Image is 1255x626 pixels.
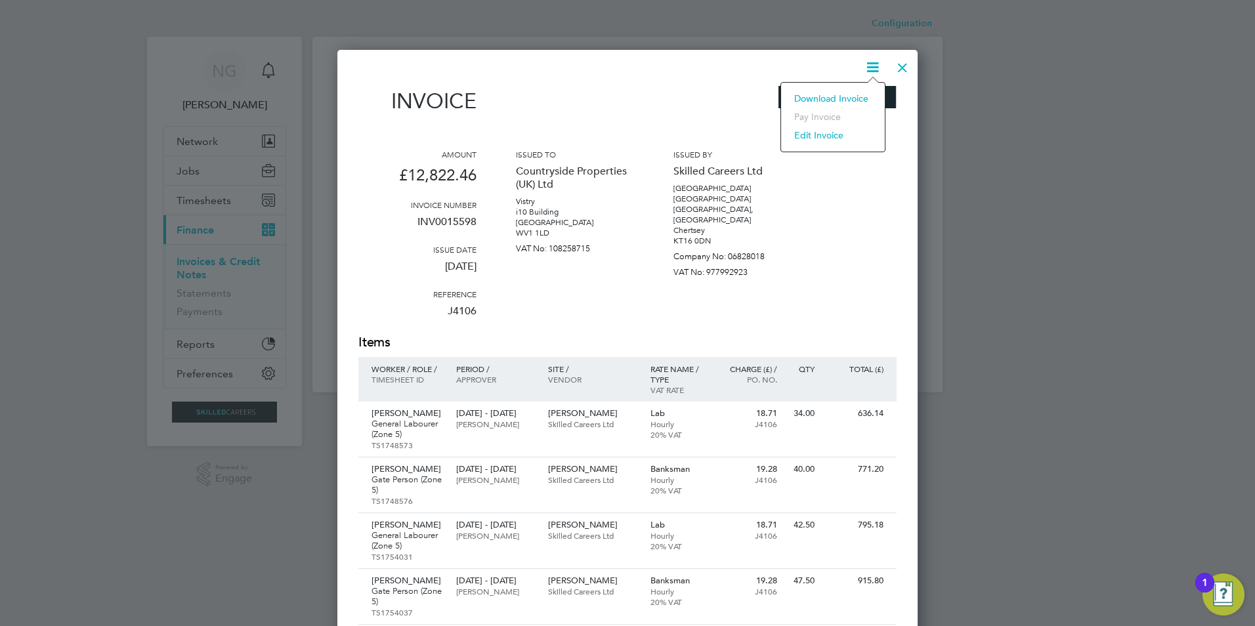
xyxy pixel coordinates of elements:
[650,541,708,551] p: 20% VAT
[358,89,477,114] h1: Invoice
[372,464,443,474] p: [PERSON_NAME]
[673,183,792,204] p: [GEOGRAPHIC_DATA] [GEOGRAPHIC_DATA]
[372,440,443,450] p: TS1748573
[516,149,634,159] h3: Issued to
[788,108,878,126] li: Pay invoice
[720,374,777,385] p: Po. No.
[456,586,534,596] p: [PERSON_NAME]
[548,419,637,429] p: Skilled Careers Ltd
[828,364,883,374] p: Total (£)
[456,374,534,385] p: Approver
[650,364,708,385] p: Rate name / type
[372,419,443,440] p: General Labourer (Zone 5)
[720,364,777,374] p: Charge (£) /
[828,464,883,474] p: 771.20
[358,244,477,255] h3: Issue date
[358,159,477,199] p: £12,822.46
[650,464,708,474] p: Banksman
[516,196,634,207] p: Vistry
[358,255,477,289] p: [DATE]
[720,586,777,596] p: J4106
[650,408,708,419] p: Lab
[673,159,792,183] p: Skilled Careers Ltd
[358,333,897,352] h2: Items
[720,575,777,586] p: 19.28
[372,474,443,495] p: Gate Person (Zone 5)
[650,530,708,541] p: Hourly
[650,485,708,495] p: 20% VAT
[358,289,477,299] h3: Reference
[790,408,815,419] p: 34.00
[456,419,534,429] p: [PERSON_NAME]
[673,246,792,262] p: Company No: 06828018
[720,419,777,429] p: J4106
[650,474,708,485] p: Hourly
[516,228,634,238] p: WV1 1LD
[790,364,815,374] p: QTY
[650,575,708,586] p: Banksman
[788,89,878,108] li: Download Invoice
[650,419,708,429] p: Hourly
[548,520,637,530] p: [PERSON_NAME]
[650,429,708,440] p: 20% VAT
[673,204,792,225] p: [GEOGRAPHIC_DATA], [GEOGRAPHIC_DATA]
[456,530,534,541] p: [PERSON_NAME]
[372,530,443,551] p: General Labourer (Zone 5)
[548,530,637,541] p: Skilled Careers Ltd
[548,586,637,596] p: Skilled Careers Ltd
[788,126,878,144] li: Edit invoice
[456,464,534,474] p: [DATE] - [DATE]
[673,236,792,246] p: KT16 0DN
[673,225,792,236] p: Chertsey
[828,520,883,530] p: 795.18
[456,575,534,586] p: [DATE] - [DATE]
[720,530,777,541] p: J4106
[358,199,477,210] h3: Invoice number
[650,596,708,607] p: 20% VAT
[548,374,637,385] p: Vendor
[372,495,443,506] p: TS1748576
[673,149,792,159] h3: Issued by
[1202,574,1244,616] button: Open Resource Center, 1 new notification
[372,551,443,562] p: TS1754031
[456,364,534,374] p: Period /
[650,385,708,395] p: VAT rate
[778,86,897,108] img: skilledcareers-logo-remittance.png
[790,520,815,530] p: 42.50
[516,238,634,254] p: VAT No: 108258715
[372,374,443,385] p: Timesheet ID
[372,408,443,419] p: [PERSON_NAME]
[358,149,477,159] h3: Amount
[456,408,534,419] p: [DATE] - [DATE]
[720,474,777,485] p: J4106
[456,520,534,530] p: [DATE] - [DATE]
[548,408,637,419] p: [PERSON_NAME]
[720,520,777,530] p: 18.71
[456,474,534,485] p: [PERSON_NAME]
[790,464,815,474] p: 40.00
[650,520,708,530] p: Lab
[720,464,777,474] p: 19.28
[516,159,634,196] p: Countryside Properties (UK) Ltd
[372,520,443,530] p: [PERSON_NAME]
[1202,583,1208,600] div: 1
[372,575,443,586] p: [PERSON_NAME]
[828,408,883,419] p: 636.14
[650,586,708,596] p: Hourly
[548,364,637,374] p: Site /
[673,262,792,278] p: VAT No: 977992923
[548,474,637,485] p: Skilled Careers Ltd
[790,575,815,586] p: 47.50
[372,586,443,607] p: Gate Person (Zone 5)
[358,299,477,333] p: J4106
[372,607,443,617] p: TS1754037
[516,217,634,228] p: [GEOGRAPHIC_DATA]
[828,575,883,586] p: 915.80
[358,210,477,244] p: INV0015598
[720,408,777,419] p: 18.71
[548,575,637,586] p: [PERSON_NAME]
[372,364,443,374] p: Worker / Role /
[516,207,634,217] p: i10 Building
[548,464,637,474] p: [PERSON_NAME]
